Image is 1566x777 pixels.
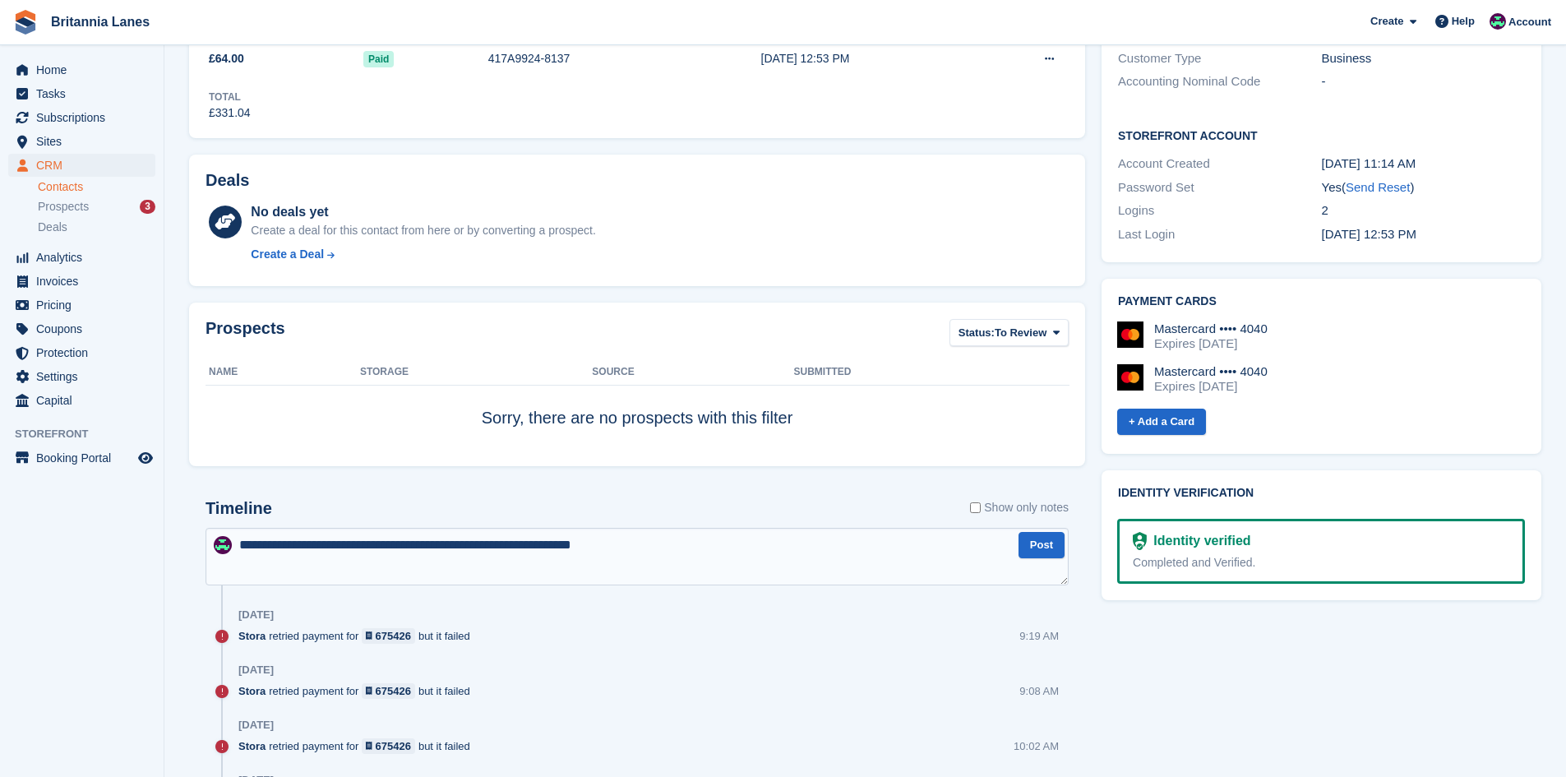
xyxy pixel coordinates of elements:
[1118,225,1321,244] div: Last Login
[761,50,983,67] div: [DATE] 12:53 PM
[251,202,595,222] div: No deals yet
[1117,409,1206,436] a: + Add a Card
[1117,364,1143,391] img: Mastercard Logo
[8,154,155,177] a: menu
[8,446,155,469] a: menu
[44,8,156,35] a: Britannia Lanes
[8,246,155,269] a: menu
[1322,49,1525,68] div: Business
[970,499,1069,516] label: Show only notes
[1118,72,1321,91] div: Accounting Nominal Code
[1322,201,1525,220] div: 2
[1154,379,1268,394] div: Expires [DATE]
[1118,49,1321,68] div: Customer Type
[1014,738,1059,754] div: 10:02 AM
[8,365,155,388] a: menu
[38,179,155,195] a: Contacts
[38,220,67,235] span: Deals
[970,499,981,516] input: Show only notes
[214,536,232,554] img: Kirsty Miles
[38,198,155,215] a: Prospects 3
[8,130,155,153] a: menu
[1117,321,1143,348] img: Mastercard Logo
[376,628,411,644] div: 675426
[1118,487,1525,500] h2: Identity verification
[36,317,135,340] span: Coupons
[206,319,285,349] h2: Prospects
[140,200,155,214] div: 3
[15,426,164,442] span: Storefront
[36,389,135,412] span: Capital
[1322,155,1525,173] div: [DATE] 11:14 AM
[1133,532,1147,550] img: Identity Verification Ready
[238,719,274,732] div: [DATE]
[1322,72,1525,91] div: -
[1118,178,1321,197] div: Password Set
[1370,13,1403,30] span: Create
[362,738,415,754] a: 675426
[376,738,411,754] div: 675426
[206,499,272,518] h2: Timeline
[1118,155,1321,173] div: Account Created
[1322,227,1417,241] time: 2025-05-11 11:53:40 UTC
[251,246,324,263] div: Create a Deal
[36,58,135,81] span: Home
[136,448,155,468] a: Preview store
[238,628,478,644] div: retried payment for but it failed
[363,51,394,67] span: Paid
[1322,178,1525,197] div: Yes
[238,608,274,622] div: [DATE]
[8,341,155,364] a: menu
[1154,364,1268,379] div: Mastercard •••• 4040
[36,294,135,317] span: Pricing
[8,58,155,81] a: menu
[36,130,135,153] span: Sites
[8,389,155,412] a: menu
[482,409,793,427] span: Sorry, there are no prospects with this filter
[13,10,38,35] img: stora-icon-8386f47178a22dfd0bd8f6a31ec36ba5ce8667c1dd55bd0f319d3a0aa187defe.svg
[1118,295,1525,308] h2: Payment cards
[238,738,266,754] span: Stora
[1154,336,1268,351] div: Expires [DATE]
[949,319,1069,346] button: Status: To Review
[362,628,415,644] a: 675426
[1490,13,1506,30] img: Kirsty Miles
[360,359,592,386] th: Storage
[8,82,155,105] a: menu
[238,683,266,699] span: Stora
[995,325,1046,341] span: To Review
[238,683,478,699] div: retried payment for but it failed
[1508,14,1551,30] span: Account
[794,359,1069,386] th: Submitted
[8,106,155,129] a: menu
[36,82,135,105] span: Tasks
[36,270,135,293] span: Invoices
[36,341,135,364] span: Protection
[1147,531,1250,551] div: Identity verified
[238,664,274,677] div: [DATE]
[209,90,251,104] div: Total
[592,359,793,386] th: Source
[251,246,595,263] a: Create a Deal
[38,199,89,215] span: Prospects
[36,446,135,469] span: Booking Portal
[1452,13,1475,30] span: Help
[36,154,135,177] span: CRM
[1154,321,1268,336] div: Mastercard •••• 4040
[1342,180,1414,194] span: ( )
[376,683,411,699] div: 675426
[36,106,135,129] span: Subscriptions
[1118,127,1525,143] h2: Storefront Account
[36,365,135,388] span: Settings
[238,628,266,644] span: Stora
[488,50,709,67] div: 417A9924-8137
[1019,683,1059,699] div: 9:08 AM
[36,246,135,269] span: Analytics
[1118,201,1321,220] div: Logins
[362,683,415,699] a: 675426
[1019,532,1065,559] button: Post
[8,294,155,317] a: menu
[8,270,155,293] a: menu
[1019,628,1059,644] div: 9:19 AM
[206,171,249,190] h2: Deals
